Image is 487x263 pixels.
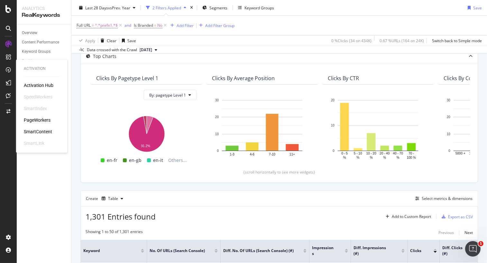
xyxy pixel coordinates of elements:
[235,3,277,13] button: Keyword Groups
[93,53,116,60] div: Top Charts
[333,149,335,153] text: 0
[438,230,454,235] div: Previous
[464,230,473,235] div: Next
[331,38,372,43] div: 0 % Clicks ( 34 on 434K )
[356,156,359,160] text: %
[144,90,197,100] button: By: pagetype Level 1
[366,152,377,155] text: 10 - 20
[152,5,181,10] div: 2 Filters Applied
[370,156,373,160] text: %
[250,153,255,156] text: 4-6
[212,75,275,81] div: Clicks By Average Position
[92,23,94,28] span: =
[473,5,482,10] div: Save
[24,128,52,135] div: SmartContent
[98,35,116,46] button: Clear
[393,152,403,155] text: 40 - 70
[331,99,335,102] text: 20
[99,193,126,204] button: Table
[447,116,451,119] text: 20
[448,149,450,153] text: 0
[129,156,142,164] span: en-gb
[328,75,359,81] div: Clicks By CTR
[289,153,295,156] text: 11+
[478,241,483,246] span: 1
[230,153,234,156] text: 1-3
[149,92,186,98] span: By: pagetype Level 1
[140,47,152,53] span: 2025 Sep. 21st
[77,23,91,28] span: Full URL
[157,21,162,30] span: No
[383,156,386,160] text: %
[189,5,194,11] div: times
[343,156,346,160] text: %
[150,248,205,254] span: No. of URLs (Search Console)
[83,248,131,254] span: Keyword
[24,66,60,71] div: Activation
[217,149,219,153] text: 0
[85,38,95,43] div: Apply
[205,23,234,28] div: Add Filter Group
[447,99,451,102] text: 30
[107,156,118,164] span: en-fr
[153,156,163,164] span: en-it
[447,132,451,136] text: 10
[143,3,189,13] button: 2 Filters Applied
[409,152,414,155] text: 70 -
[22,5,66,12] div: Analytics
[354,245,392,257] span: Diff. Impressions (#)
[397,156,400,160] text: %
[77,3,138,13] button: Last 28 DaysvsPrev. Year
[86,211,156,222] span: 1,301 Entries found
[177,23,194,28] div: Add Filter
[328,97,428,160] svg: A chart.
[422,196,473,201] div: Select metrics & dimensions
[96,112,197,153] svg: A chart.
[86,193,126,204] div: Create
[24,94,52,100] div: SpeedWorkers
[22,39,59,46] div: Content Performance
[119,35,136,46] button: Save
[429,35,482,46] button: Switch back to Simple mode
[200,3,230,13] button: Segments
[465,241,481,257] iframe: Intercom live chat
[124,22,131,28] button: and
[464,229,473,237] button: Next
[407,156,416,160] text: 100 %
[86,229,143,237] div: Showing 1 to 50 of 1,301 entries
[455,152,465,155] text: 5000 +
[127,38,136,43] div: Save
[22,30,37,36] div: Overview
[88,169,470,175] div: (scroll horizontally to see more widgets)
[244,5,274,10] div: Keyword Groups
[212,97,312,160] div: A chart.
[209,5,227,10] span: Segments
[392,215,431,219] div: Add to Custom Report
[469,152,478,155] text: 1000 -
[22,39,67,46] a: Content Performance
[168,22,194,29] button: Add Filter
[215,99,219,102] text: 30
[107,38,116,43] div: Clear
[465,3,482,13] button: Save
[24,140,44,146] a: SmartLink
[383,211,431,222] button: Add to Custom Report
[96,75,158,81] div: Clicks By pagetype Level 1
[24,105,47,112] div: SmartIndex
[215,116,219,119] text: 20
[24,82,53,89] a: Activation Hub
[141,144,150,148] text: 91.2%
[22,48,51,55] div: Keyword Groups
[154,23,156,28] span: =
[432,38,482,43] div: Switch back to Simple mode
[413,195,473,202] button: Select metrics & dimensions
[22,48,67,55] a: Keyword Groups
[380,38,424,43] div: 0.67 % URLs ( 164 on 24K )
[22,58,67,64] a: Ranking
[24,117,51,123] a: PageWorkers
